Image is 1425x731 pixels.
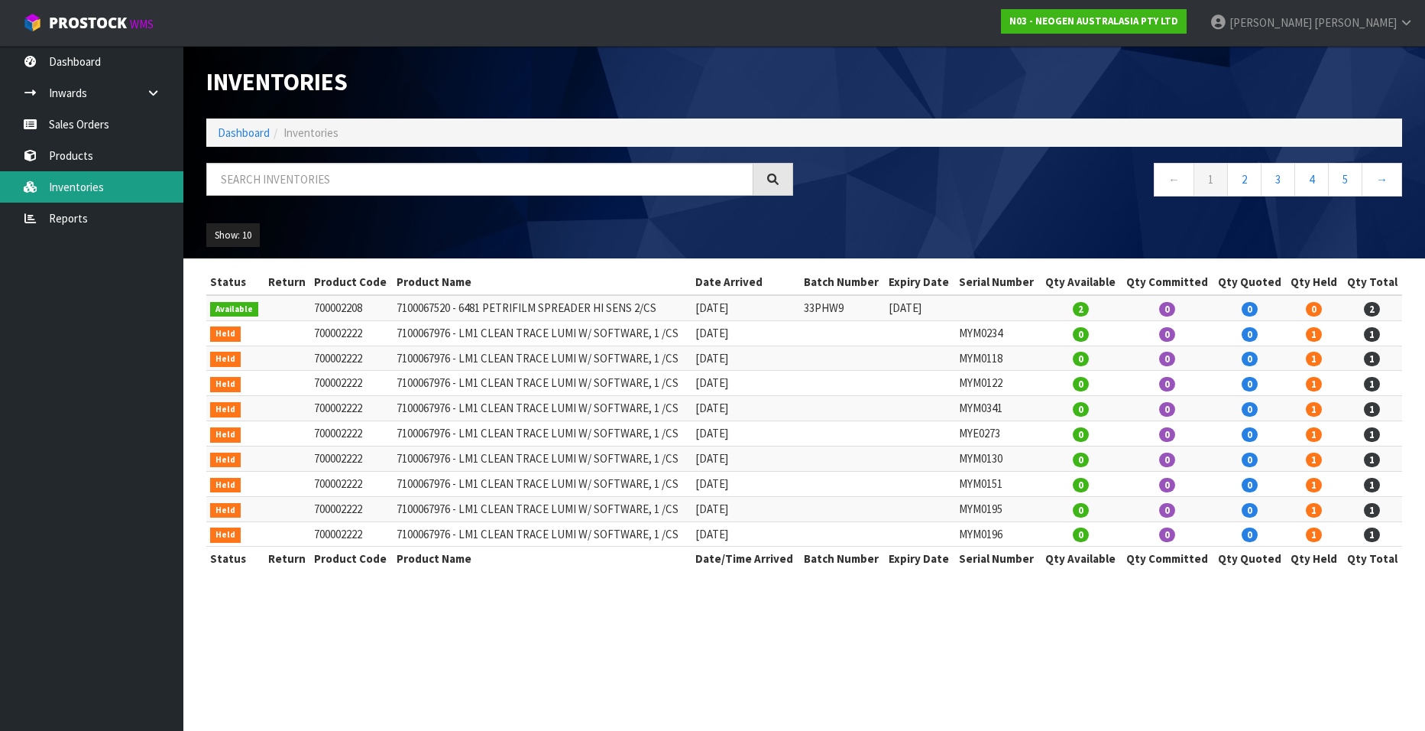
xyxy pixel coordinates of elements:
[1242,402,1258,417] span: 0
[691,371,800,396] td: [DATE]
[1364,302,1380,317] span: 2
[393,270,691,294] th: Product Name
[1073,327,1089,342] span: 0
[1073,478,1089,492] span: 0
[1242,427,1258,442] span: 0
[800,270,885,294] th: Batch Number
[206,270,264,294] th: Status
[1121,270,1213,294] th: Qty Committed
[264,547,310,571] th: Return
[393,447,691,472] td: 7100067976 - LM1 CLEAN TRACE LUMI W/ SOFTWARE, 1 /CS
[691,521,800,547] td: [DATE]
[955,270,1040,294] th: Serial Number
[1159,402,1175,417] span: 0
[1364,528,1380,542] span: 1
[210,302,258,317] span: Available
[1261,163,1295,196] a: 3
[1328,163,1362,196] a: 5
[691,421,800,447] td: [DATE]
[393,521,691,547] td: 7100067976 - LM1 CLEAN TRACE LUMI W/ SOFTWARE, 1 /CS
[210,327,241,342] span: Held
[1242,503,1258,518] span: 0
[1306,352,1322,366] span: 1
[1306,453,1322,467] span: 1
[1364,377,1380,391] span: 1
[210,427,241,443] span: Held
[206,547,264,571] th: Status
[130,17,154,31] small: WMS
[393,320,691,346] td: 7100067976 - LM1 CLEAN TRACE LUMI W/ SOFTWARE, 1 /CS
[800,295,885,320] td: 33PHW9
[1073,528,1089,542] span: 0
[310,270,393,294] th: Product Code
[1009,15,1178,28] strong: N03 - NEOGEN AUSTRALASIA PTY LTD
[691,270,800,294] th: Date Arrived
[1364,327,1380,342] span: 1
[310,447,393,472] td: 700002222
[1159,352,1175,366] span: 0
[1213,547,1286,571] th: Qty Quoted
[210,402,241,417] span: Held
[310,521,393,547] td: 700002222
[393,547,691,571] th: Product Name
[218,125,270,140] a: Dashboard
[1154,163,1194,196] a: ←
[1364,402,1380,417] span: 1
[393,496,691,521] td: 7100067976 - LM1 CLEAN TRACE LUMI W/ SOFTWARE, 1 /CS
[210,352,241,367] span: Held
[1306,327,1322,342] span: 1
[393,371,691,396] td: 7100067976 - LM1 CLEAN TRACE LUMI W/ SOFTWARE, 1 /CS
[691,346,800,371] td: [DATE]
[885,270,955,294] th: Expiry Date
[1159,528,1175,542] span: 0
[1041,270,1121,294] th: Qty Available
[1306,302,1322,317] span: 0
[691,496,800,521] td: [DATE]
[955,396,1040,421] td: MYM0341
[955,447,1040,472] td: MYM0130
[49,13,127,33] span: ProStock
[23,13,42,32] img: cube-alt.png
[1286,270,1342,294] th: Qty Held
[1213,270,1286,294] th: Qty Quoted
[1364,427,1380,442] span: 1
[1159,503,1175,518] span: 0
[691,471,800,496] td: [DATE]
[393,396,691,421] td: 7100067976 - LM1 CLEAN TRACE LUMI W/ SOFTWARE, 1 /CS
[691,295,800,320] td: [DATE]
[1364,453,1380,467] span: 1
[1159,427,1175,442] span: 0
[1159,453,1175,467] span: 0
[210,528,241,543] span: Held
[955,496,1040,521] td: MYM0195
[691,396,800,421] td: [DATE]
[1294,163,1329,196] a: 4
[1242,327,1258,342] span: 0
[1242,453,1258,467] span: 0
[264,270,310,294] th: Return
[1073,377,1089,391] span: 0
[955,320,1040,346] td: MYM0234
[1242,528,1258,542] span: 0
[691,547,800,571] th: Date/Time Arrived
[955,346,1040,371] td: MYM0118
[1342,270,1402,294] th: Qty Total
[1229,15,1312,30] span: [PERSON_NAME]
[1342,547,1402,571] th: Qty Total
[310,496,393,521] td: 700002222
[206,163,753,196] input: Search inventories
[206,223,260,248] button: Show: 10
[1242,377,1258,391] span: 0
[210,377,241,392] span: Held
[310,295,393,320] td: 700002208
[955,521,1040,547] td: MYM0196
[1306,427,1322,442] span: 1
[310,471,393,496] td: 700002222
[310,371,393,396] td: 700002222
[1364,478,1380,492] span: 1
[1314,15,1397,30] span: [PERSON_NAME]
[1159,478,1175,492] span: 0
[283,125,338,140] span: Inventories
[393,346,691,371] td: 7100067976 - LM1 CLEAN TRACE LUMI W/ SOFTWARE, 1 /CS
[1159,377,1175,391] span: 0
